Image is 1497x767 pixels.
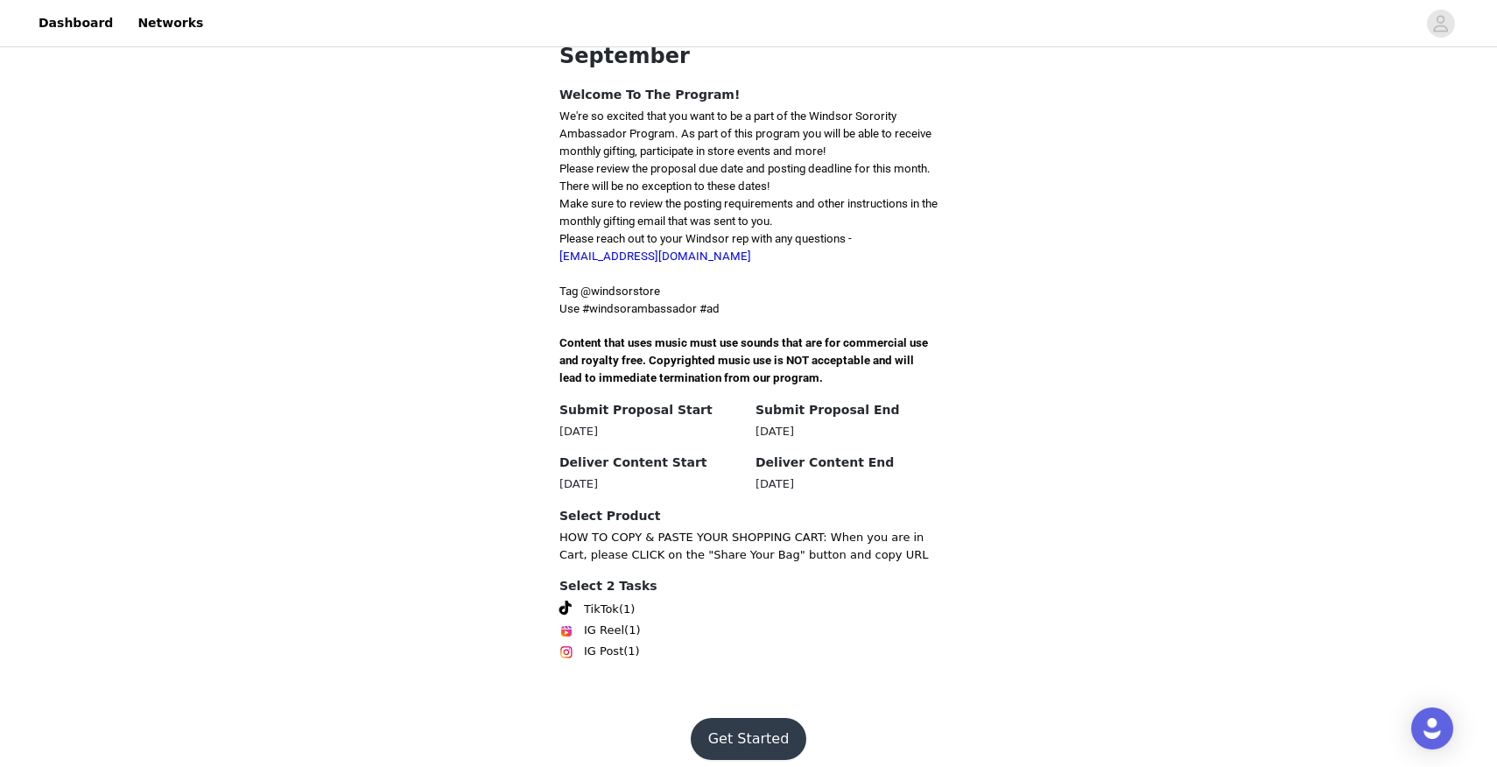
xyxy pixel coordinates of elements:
span: TikTok [584,601,619,618]
a: [EMAIL_ADDRESS][DOMAIN_NAME] [559,250,751,263]
span: Please review the proposal due date and posting deadline for this month. There will be no excepti... [559,162,931,193]
img: Instagram Reels Icon [559,624,573,638]
div: avatar [1432,10,1449,38]
span: Tag @windsorstore [559,285,660,298]
h4: Submit Proposal Start [559,401,741,419]
span: (1) [624,622,640,639]
img: Instagram Icon [559,645,573,659]
span: IG Post [584,643,623,660]
h4: Deliver Content Start [559,454,741,472]
span: IG Reel [584,622,624,639]
h4: Welcome To The Program! [559,86,938,104]
span: (1) [619,601,635,618]
p: HOW TO COPY & PASTE YOUR SHOPPING CART: When you are in Cart, please CLICK on the "Share Your Bag... [559,529,938,563]
span: We're so excited that you want to be a part of the Windsor Sorority Ambassador Program. As part o... [559,109,931,158]
h4: Select 2 Tasks [559,577,938,595]
a: Dashboard [28,4,123,43]
div: Open Intercom Messenger [1411,707,1453,749]
span: (1) [623,643,639,660]
span: Please reach out to your Windsor rep with any questions - [559,232,852,263]
div: [DATE] [559,475,741,493]
span: Use #windsorambassador #ad [559,302,720,315]
a: Networks [127,4,214,43]
span: Content that uses music must use sounds that are for commercial use and royalty free. Copyrighted... [559,336,931,384]
span: Make sure to review the posting requirements and other instructions in the monthly gifting email ... [559,197,938,228]
button: Get Started [691,718,807,760]
h4: Deliver Content End [756,454,938,472]
div: [DATE] [756,475,938,493]
div: [DATE] [756,423,938,440]
div: [DATE] [559,423,741,440]
h4: Submit Proposal End [756,401,938,419]
h4: Select Product [559,507,938,525]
